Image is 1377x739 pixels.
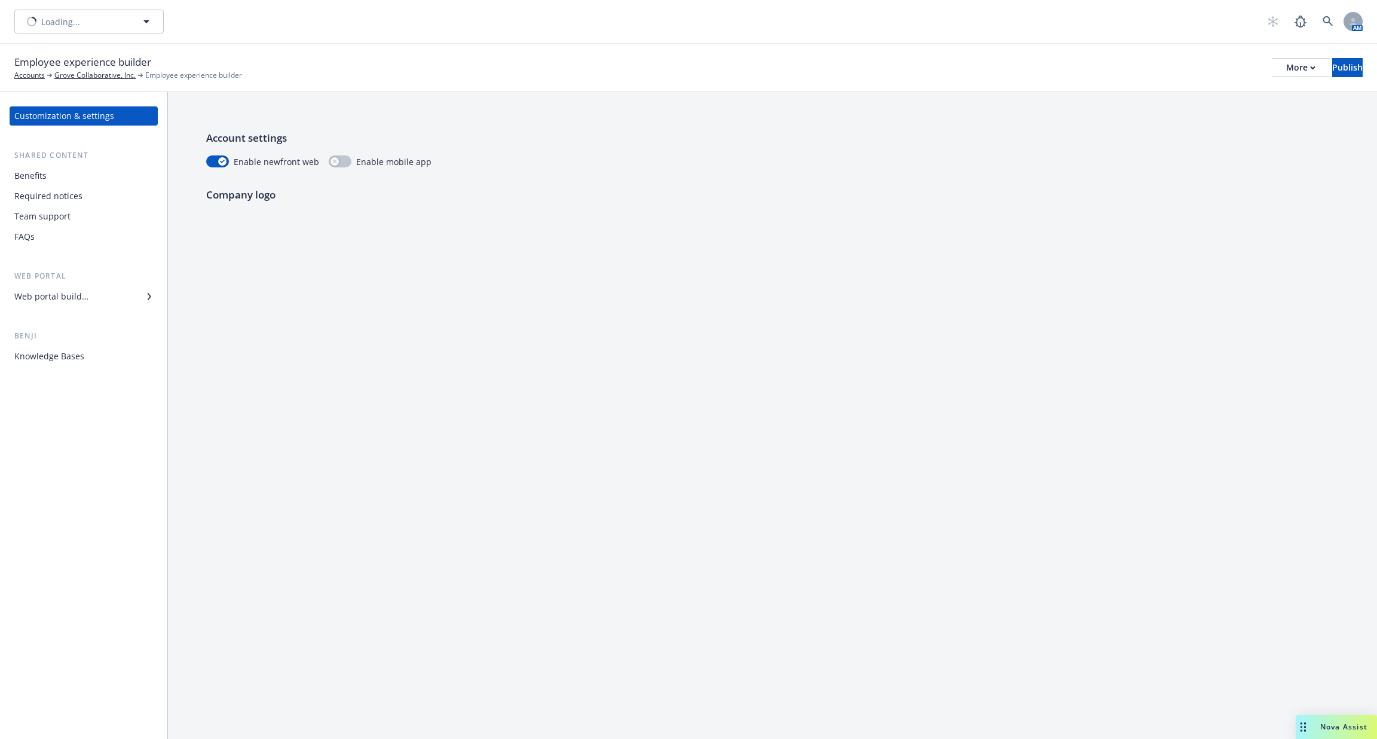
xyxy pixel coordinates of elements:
[14,10,164,33] button: Loading...
[356,155,432,168] span: Enable mobile app
[14,287,88,306] div: Web portal builder
[1332,58,1363,77] button: Publish
[14,347,84,366] div: Knowledge Bases
[10,166,158,185] a: Benefits
[10,149,158,161] div: Shared content
[14,207,71,226] div: Team support
[14,70,45,81] a: Accounts
[10,287,158,306] a: Web portal builder
[14,106,114,126] div: Customization & settings
[10,106,158,126] a: Customization & settings
[10,270,158,282] div: Web portal
[1289,10,1312,33] a: Report a Bug
[14,166,47,185] div: Benefits
[145,70,242,81] span: Employee experience builder
[54,70,136,81] a: Grove Collaborative, Inc.
[1332,59,1363,77] div: Publish
[14,227,35,246] div: FAQs
[1320,722,1367,732] span: Nova Assist
[14,187,82,206] div: Required notices
[41,16,80,28] span: Loading...
[10,227,158,246] a: FAQs
[206,130,1339,146] p: Account settings
[10,347,158,366] a: Knowledge Bases
[1286,59,1315,77] div: More
[14,54,151,70] span: Employee experience builder
[234,155,319,168] span: Enable newfront web
[1261,10,1285,33] a: Start snowing
[10,207,158,226] a: Team support
[1296,715,1311,739] div: Drag to move
[1272,58,1330,77] button: More
[206,187,1339,203] p: Company logo
[10,187,158,206] a: Required notices
[1316,10,1340,33] a: Search
[1296,715,1377,739] button: Nova Assist
[10,330,158,342] div: Benji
